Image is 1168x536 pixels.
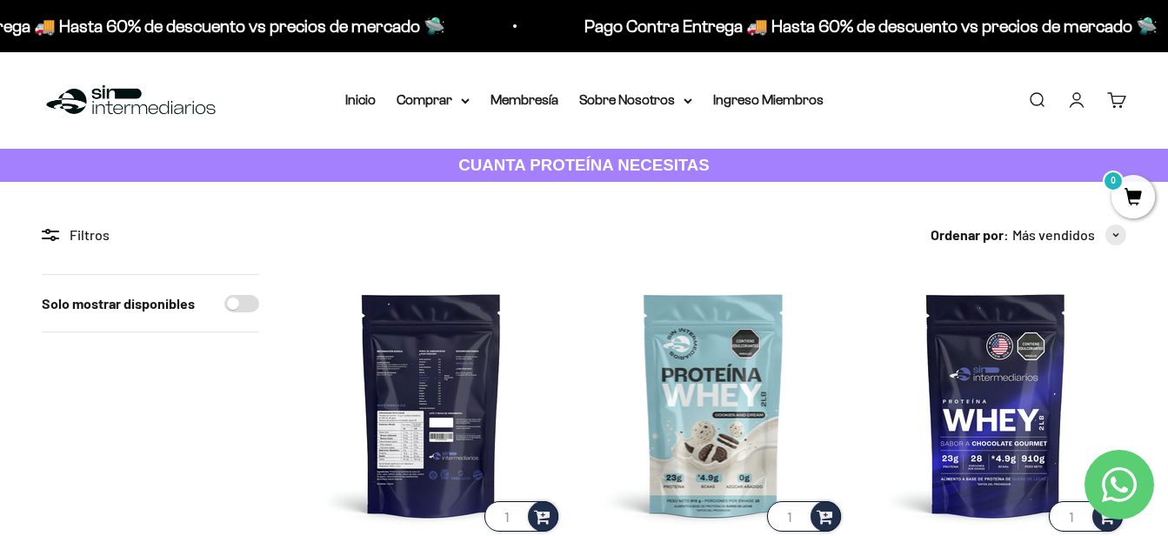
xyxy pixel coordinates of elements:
img: Proteína Whey - Vainilla [301,274,562,535]
span: Más vendidos [1012,224,1095,246]
p: Pago Contra Entrega 🚚 Hasta 60% de descuento vs precios de mercado 🛸 [569,12,1142,40]
div: Filtros [42,224,259,246]
a: 0 [1111,189,1155,208]
a: Inicio [345,92,376,107]
span: Ordenar por: [931,224,1009,246]
button: Más vendidos [1012,224,1126,246]
summary: Sobre Nosotros [579,89,692,111]
strong: CUANTA PROTEÍNA NECESITAS [458,156,710,174]
label: Solo mostrar disponibles [42,292,195,315]
a: Membresía [491,92,558,107]
mark: 0 [1103,171,1124,191]
summary: Comprar [397,89,470,111]
a: Ingreso Miembros [713,92,824,107]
